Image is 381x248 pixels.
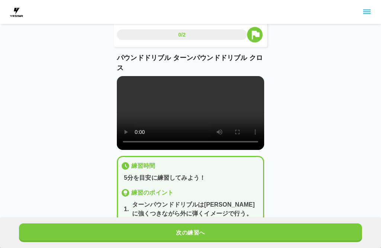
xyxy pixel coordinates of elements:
[131,161,156,170] p: 練習時間
[124,205,129,214] p: 1 .
[178,31,186,38] p: 0/2
[132,200,260,218] p: ターンパウンドドリブルは[PERSON_NAME]に強くつきながら外に弾くイメージで行う。
[117,53,264,73] p: パウンドドリブル ターンパウンドドリブル クロス
[361,6,373,18] button: sidemenu
[131,188,173,197] p: 練習のポイント
[124,173,260,182] p: 5分を目安に練習してみよう！
[9,4,24,19] img: dummy
[19,223,362,242] button: 次の練習へ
